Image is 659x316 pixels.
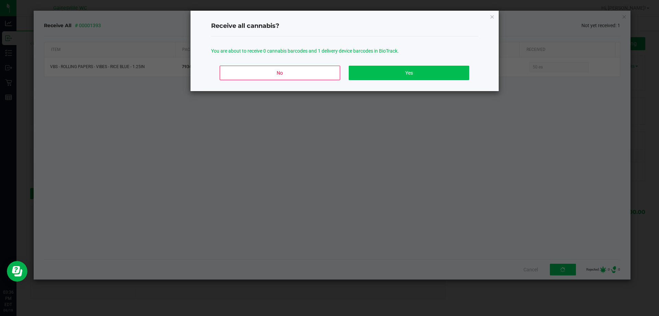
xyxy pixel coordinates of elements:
[490,12,495,21] button: Close
[7,261,27,282] iframe: Resource center
[211,47,478,55] p: You are about to receive 0 cannabis barcodes and 1 delivery device barcodes in BioTrack.
[220,66,340,80] button: No
[349,66,469,80] button: Yes
[211,22,478,31] h4: Receive all cannabis?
